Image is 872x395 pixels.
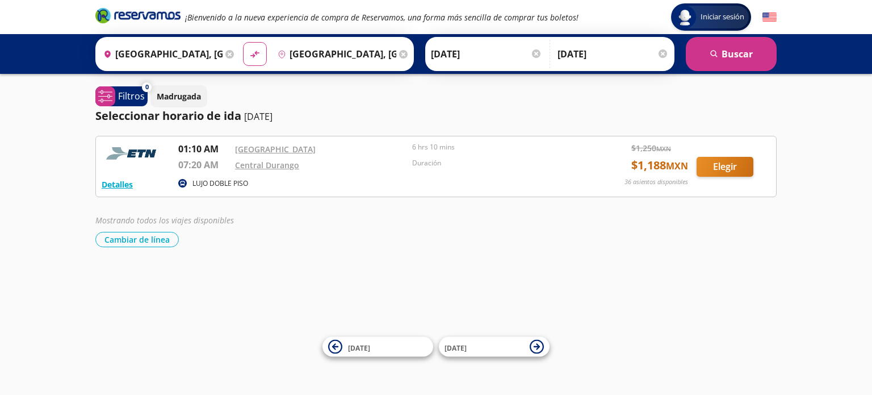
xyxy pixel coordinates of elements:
[557,40,669,68] input: Opcional
[322,337,433,357] button: [DATE]
[145,82,149,92] span: 0
[192,178,248,189] p: LUJO DOBLE PISO
[412,158,584,168] p: Duración
[95,107,241,124] p: Seleccionar horario de ida
[624,177,688,187] p: 36 asientos disponibles
[697,157,753,177] button: Elegir
[686,37,777,71] button: Buscar
[102,178,133,190] button: Detalles
[348,343,370,352] span: [DATE]
[631,157,688,174] span: $ 1,188
[235,160,299,171] a: Central Durango
[273,40,397,68] input: Buscar Destino
[150,85,207,107] button: Madrugada
[696,11,749,23] span: Iniciar sesión
[631,142,671,154] span: $ 1,250
[95,7,181,27] a: Brand Logo
[439,337,550,357] button: [DATE]
[178,142,229,156] p: 01:10 AM
[762,10,777,24] button: English
[99,40,223,68] input: Buscar Origen
[95,232,179,247] button: Cambiar de línea
[95,7,181,24] i: Brand Logo
[412,142,584,152] p: 6 hrs 10 mins
[445,343,467,352] span: [DATE]
[95,215,234,226] em: Mostrando todos los viajes disponibles
[235,144,316,155] a: [GEOGRAPHIC_DATA]
[157,90,201,102] p: Madrugada
[102,142,164,165] img: RESERVAMOS
[656,144,671,153] small: MXN
[244,110,272,123] p: [DATE]
[95,86,148,106] button: 0Filtros
[118,89,145,103] p: Filtros
[178,158,229,172] p: 07:20 AM
[431,40,542,68] input: Elegir Fecha
[185,12,578,23] em: ¡Bienvenido a la nueva experiencia de compra de Reservamos, una forma más sencilla de comprar tus...
[666,160,688,172] small: MXN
